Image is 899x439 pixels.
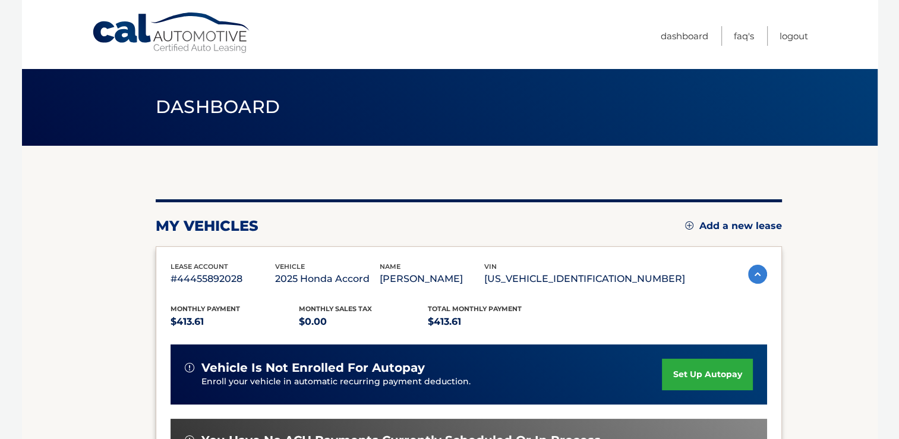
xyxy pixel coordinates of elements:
[171,305,240,313] span: Monthly Payment
[171,271,275,287] p: #44455892028
[275,262,305,271] span: vehicle
[748,265,767,284] img: accordion-active.svg
[171,313,299,330] p: $413.61
[171,262,228,271] span: lease account
[299,305,372,313] span: Monthly sales Tax
[275,271,380,287] p: 2025 Honda Accord
[484,271,685,287] p: [US_VEHICLE_IDENTIFICATION_NUMBER]
[92,12,252,54] a: Cal Automotive
[662,359,752,390] a: set up autopay
[484,262,497,271] span: vin
[780,26,808,46] a: Logout
[156,96,280,118] span: Dashboard
[685,221,693,230] img: add.svg
[428,305,522,313] span: Total Monthly Payment
[734,26,754,46] a: FAQ's
[380,271,484,287] p: [PERSON_NAME]
[201,360,425,375] span: vehicle is not enrolled for autopay
[156,217,258,235] h2: my vehicles
[685,220,782,232] a: Add a new lease
[185,363,194,372] img: alert-white.svg
[201,375,663,388] p: Enroll your vehicle in automatic recurring payment deduction.
[299,313,428,330] p: $0.00
[428,313,557,330] p: $413.61
[661,26,708,46] a: Dashboard
[380,262,400,271] span: name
